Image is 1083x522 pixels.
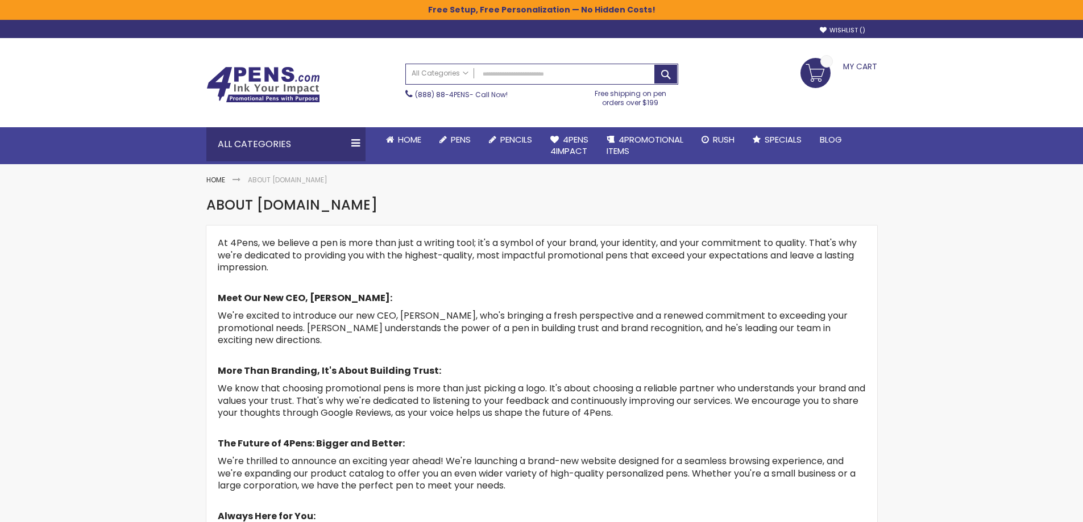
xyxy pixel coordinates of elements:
a: Pens [430,127,480,152]
div: Free shipping on pen orders over $199 [583,85,678,107]
a: Pencils [480,127,541,152]
span: Blog [820,133,842,145]
a: Home [206,175,225,185]
span: All Categories [412,69,468,78]
a: Specials [744,127,811,152]
span: We know that choosing promotional pens is more than just picking a logo. It's about choosing a re... [218,382,865,419]
span: Pencils [500,133,532,145]
a: 4PROMOTIONALITEMS [597,127,692,164]
span: Specials [765,133,802,145]
strong: Meet Our New CEO, [PERSON_NAME]: [218,291,392,304]
span: We're thrilled to announce an exciting year ahead! We're launching a brand-new website designed f... [218,454,856,492]
span: At 4Pens, we believe a pen is more than just a writing tool; it's a symbol of your brand, your id... [218,236,857,274]
a: Wishlist [820,26,865,35]
img: 4Pens Custom Pens and Promotional Products [206,66,320,103]
strong: The Future of 4Pens: Bigger and Better: [218,437,405,450]
span: Pens [451,133,471,145]
span: - Call Now! [415,90,508,99]
span: About [DOMAIN_NAME] [206,195,377,214]
div: All Categories [206,127,366,161]
a: All Categories [406,64,474,83]
strong: About [DOMAIN_NAME] [248,175,327,185]
strong: More Than Branding, It's About Building Trust: [218,364,441,377]
span: Rush [713,133,735,145]
a: Rush [692,127,744,152]
a: 4Pens4impact [541,127,597,164]
a: Blog [811,127,851,152]
span: Home [398,133,421,145]
a: (888) 88-4PENS [415,90,470,99]
a: Home [377,127,430,152]
span: 4Pens 4impact [550,133,588,157]
span: We're excited to introduce our new CEO, [PERSON_NAME], who's bringing a fresh perspective and a r... [218,309,848,346]
span: 4PROMOTIONAL ITEMS [607,133,683,157]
